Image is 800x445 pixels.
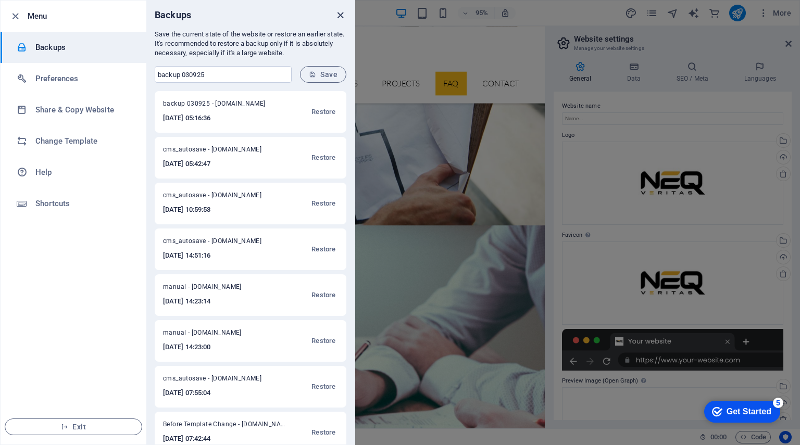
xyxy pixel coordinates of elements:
button: Save [300,66,346,83]
p: Save the current state of the website or restore an earlier state. It's recommended to restore a ... [155,30,346,58]
div: Get Started [31,11,76,21]
h6: Share & Copy Website [35,104,132,116]
h6: Backups [35,41,132,54]
button: Restore [309,328,338,353]
span: Restore [311,243,335,256]
span: Restore [311,426,335,439]
span: cms_autosave - [DOMAIN_NAME] [163,237,275,249]
span: Restore [311,289,335,301]
button: Restore [309,374,338,399]
span: cms_autosave - [DOMAIN_NAME] [163,191,275,204]
div: Get Started 5 items remaining, 0% complete [8,5,84,27]
div: 5 [77,2,87,12]
span: Save [309,70,337,79]
h6: [DATE] 05:16:36 [163,112,277,124]
h6: Backups [155,9,191,21]
h6: Shortcuts [35,197,132,210]
span: Restore [311,335,335,347]
a: Help [1,157,146,188]
h6: [DATE] 07:42:44 [163,433,288,445]
span: manual - [DOMAIN_NAME] [163,328,265,341]
button: Restore [309,237,338,262]
span: Restore [311,197,335,210]
h6: Change Template [35,135,132,147]
span: Before Template Change - [DOMAIN_NAME] [163,420,288,433]
h6: [DATE] 07:55:04 [163,387,275,399]
button: Restore [309,283,338,308]
span: cms_autosave - [DOMAIN_NAME] [163,374,275,387]
button: Restore [309,145,338,170]
input: Enter a name for a new backup (optional) [155,66,292,83]
h6: Help [35,166,132,179]
button: close [334,9,346,21]
button: Restore [309,191,338,216]
span: manual - [DOMAIN_NAME] [163,283,265,295]
button: Restore [309,420,338,445]
button: Restore [309,99,338,124]
h6: [DATE] 05:42:47 [163,158,275,170]
span: Restore [311,380,335,393]
span: Restore [311,106,335,118]
h6: Preferences [35,72,132,85]
span: backup 030925 - [DOMAIN_NAME] [163,99,277,112]
h6: [DATE] 14:51:16 [163,249,275,262]
span: Restore [311,151,335,164]
h6: [DATE] 14:23:14 [163,295,265,308]
h6: [DATE] 14:23:00 [163,341,265,353]
span: cms_autosave - [DOMAIN_NAME] [163,145,275,158]
span: Exit [14,423,133,431]
button: Exit [5,418,142,435]
h6: [DATE] 10:59:53 [163,204,275,216]
h6: Menu [28,10,138,22]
